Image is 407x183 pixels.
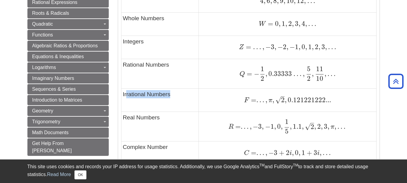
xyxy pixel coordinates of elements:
[32,32,53,37] span: Functions
[27,128,109,138] a: Math Documents
[264,149,267,157] span: ,
[285,118,289,126] span: 1
[121,59,199,88] td: Rational Numbers
[251,43,261,51] span: …
[244,43,251,51] span: =
[305,43,307,51] span: ,
[305,123,311,131] span: √
[307,20,316,28] span: …
[261,65,264,73] span: 1
[32,141,72,153] span: Get Help From [PERSON_NAME]
[321,122,323,131] span: ,
[121,141,199,165] td: Complex Number
[276,122,281,131] span: 0
[293,163,298,167] sup: TM
[27,163,380,179] div: This site uses cookies and records your IP address for usage statistics. Additionally, we use Goo...
[281,122,283,131] span: ,
[320,149,321,157] span: ,
[32,76,74,81] span: Imaginary Numbers
[287,20,292,28] span: 2
[281,92,285,100] span: –
[307,43,312,51] span: 1
[292,20,294,28] span: ,
[32,65,56,70] span: Logarithms
[327,122,329,131] span: ,
[285,96,286,104] span: ,
[312,43,314,51] span: ,
[292,122,302,131] span: 1.1
[261,149,264,157] span: .
[27,138,109,156] a: Get Help From [PERSON_NAME]
[299,20,300,28] span: ,
[241,122,243,131] span: .
[305,149,312,157] span: +
[249,122,252,131] span: ,
[334,122,336,131] span: ,
[299,149,300,157] span: ,
[326,70,336,78] span: …
[300,20,305,28] span: 4
[27,41,109,51] a: Algebraic Ratios & Proportions
[286,43,288,51] span: ,
[256,149,258,157] span: .
[271,43,274,51] span: 3
[261,74,264,83] span: 2
[275,96,281,104] span: √
[32,87,76,92] span: Sequences & Series
[244,97,249,104] span: F
[327,43,336,51] span: …
[243,122,246,131] span: .
[314,43,318,51] span: 2
[239,44,244,51] span: Z
[300,43,305,51] span: 0
[252,70,259,78] span: −
[314,122,316,131] span: ,
[27,8,109,18] a: Roots & Radicals
[279,20,280,28] span: ,
[256,96,258,104] span: .
[32,43,98,48] span: Algebraic Ratios & Proportions
[244,150,249,156] span: C
[121,36,199,59] td: Integers
[283,43,286,51] span: 2
[27,30,109,40] a: Functions
[274,122,276,131] span: ,
[292,149,294,157] span: ,
[264,96,267,104] span: ,
[386,77,405,85] a: Back to Top
[286,96,331,104] span: 0.121221222...
[316,122,321,131] span: 2
[311,119,314,127] span: –
[285,128,289,136] span: 5
[294,20,299,28] span: 3
[321,149,331,157] span: …
[252,122,258,131] span: −
[267,149,274,157] span: −
[32,21,53,27] span: Quadratic
[272,96,274,104] span: ,
[318,43,320,51] span: ,
[27,62,109,73] a: Logarithms
[294,149,299,157] span: 0
[32,130,69,135] span: Math Documents
[312,149,317,157] span: 3
[290,150,292,156] span: i
[273,20,279,28] span: 0
[324,70,326,78] span: ,
[264,43,271,51] span: −
[27,52,109,62] a: Equations & Inequalities
[259,163,265,167] sup: TM
[311,123,314,131] span: 2
[302,70,305,78] span: ,
[300,149,305,157] span: 1
[32,119,61,124] span: Trigonometry
[32,108,53,113] span: Geometry
[267,70,292,78] span: 0.33333
[228,124,233,130] span: R
[47,172,71,177] a: Read More
[261,96,264,104] span: .
[233,122,241,131] span: =
[271,122,274,131] span: 1
[285,20,287,28] span: ,
[281,96,285,104] span: 2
